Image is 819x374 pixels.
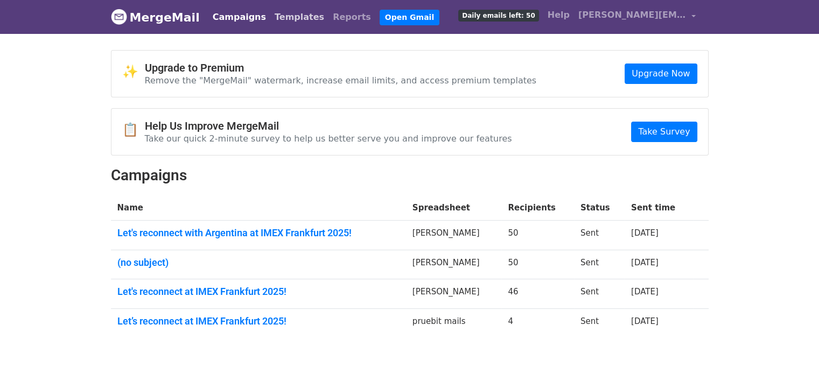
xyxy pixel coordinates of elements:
[270,6,328,28] a: Templates
[501,279,573,309] td: 46
[117,315,400,327] a: Let’s reconnect at IMEX Frankfurt 2025!
[406,308,502,337] td: pruebit mails
[631,287,659,297] a: [DATE]
[625,195,693,221] th: Sent time
[111,166,709,185] h2: Campaigns
[380,10,439,25] a: Open Gmail
[578,9,686,22] span: [PERSON_NAME][EMAIL_ADDRESS][DOMAIN_NAME]
[574,279,625,309] td: Sent
[631,122,697,142] a: Take Survey
[574,4,700,30] a: [PERSON_NAME][EMAIL_ADDRESS][DOMAIN_NAME]
[543,4,574,26] a: Help
[501,308,573,337] td: 4
[145,61,537,74] h4: Upgrade to Premium
[458,10,538,22] span: Daily emails left: 50
[574,221,625,250] td: Sent
[406,195,502,221] th: Spreadsheet
[111,9,127,25] img: MergeMail logo
[406,250,502,279] td: [PERSON_NAME]
[501,195,573,221] th: Recipients
[208,6,270,28] a: Campaigns
[122,122,145,138] span: 📋
[145,75,537,86] p: Remove the "MergeMail" watermark, increase email limits, and access premium templates
[117,227,400,239] a: Let's reconnect with Argentina at IMEX Frankfurt 2025!
[574,195,625,221] th: Status
[501,250,573,279] td: 50
[631,228,659,238] a: [DATE]
[117,257,400,269] a: (no subject)
[765,322,819,374] iframe: Chat Widget
[145,133,512,144] p: Take our quick 2-minute survey to help us better serve you and improve our features
[406,221,502,250] td: [PERSON_NAME]
[574,250,625,279] td: Sent
[631,258,659,267] a: [DATE]
[454,4,543,26] a: Daily emails left: 50
[117,286,400,298] a: Let's reconnect at IMEX Frankfurt 2025!
[574,308,625,337] td: Sent
[631,316,659,326] a: [DATE]
[501,221,573,250] td: 50
[111,195,406,221] th: Name
[145,119,512,132] h4: Help Us Improve MergeMail
[122,64,145,80] span: ✨
[328,6,375,28] a: Reports
[111,6,200,29] a: MergeMail
[625,63,697,84] a: Upgrade Now
[406,279,502,309] td: [PERSON_NAME]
